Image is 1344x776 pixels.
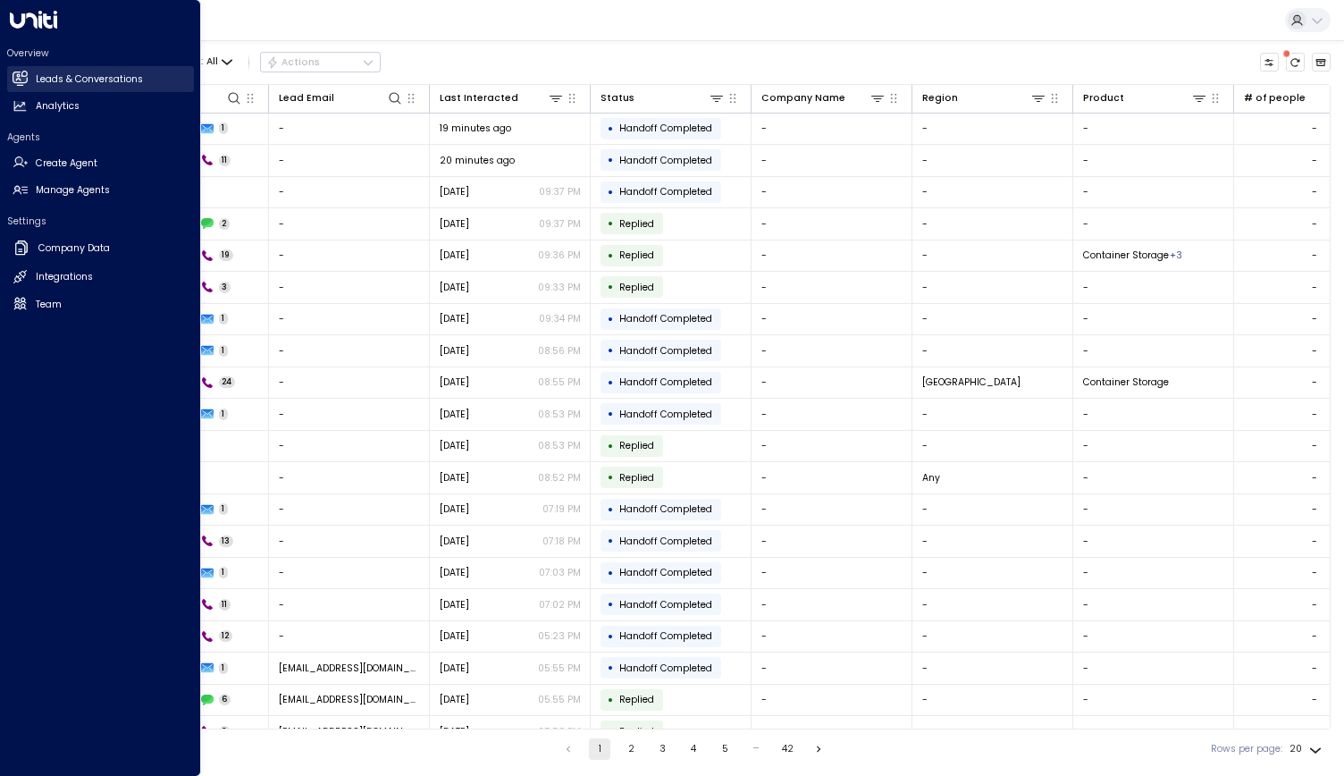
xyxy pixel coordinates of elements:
[269,114,430,145] td: -
[1312,408,1317,421] div: -
[219,630,233,642] span: 12
[922,89,1047,106] div: Region
[1073,304,1234,335] td: -
[538,408,581,421] p: 08:53 PM
[912,589,1073,620] td: -
[1244,90,1306,106] div: # of people
[1312,535,1317,548] div: -
[608,371,614,394] div: •
[440,693,469,706] span: Yesterday
[619,693,654,706] span: Replied
[1312,471,1317,485] div: -
[912,335,1073,367] td: -
[440,535,469,548] span: Yesterday
[7,265,194,291] a: Integrations
[752,526,912,557] td: -
[538,375,581,389] p: 08:55 PM
[619,217,654,231] span: Replied
[912,716,1073,747] td: -
[761,89,886,106] div: Company Name
[440,185,469,198] span: Yesterday
[7,150,194,176] a: Create Agent
[219,249,234,261] span: 19
[601,89,726,106] div: Status
[1083,90,1124,106] div: Product
[219,726,231,738] span: 3
[440,471,469,485] span: Yesterday
[1073,114,1234,145] td: -
[538,471,581,485] p: 08:52 PM
[440,502,469,516] span: Yesterday
[539,217,581,231] p: 09:37 PM
[1073,399,1234,430] td: -
[1073,208,1234,240] td: -
[608,275,614,299] div: •
[608,466,614,489] div: •
[1073,462,1234,493] td: -
[912,114,1073,145] td: -
[269,177,430,208] td: -
[440,312,469,325] span: Yesterday
[589,738,610,760] button: page 1
[714,738,735,760] button: Go to page 5
[1083,375,1169,389] span: Container Storage
[608,339,614,362] div: •
[922,471,940,485] span: Any
[269,558,430,589] td: -
[440,566,469,579] span: Yesterday
[219,694,231,705] span: 6
[619,375,712,389] span: Handoff Completed
[1312,439,1317,452] div: -
[620,738,642,760] button: Go to page 2
[619,471,654,485] span: Replied
[1073,653,1234,684] td: -
[619,185,712,198] span: Handoff Completed
[912,526,1073,557] td: -
[440,217,469,231] span: Yesterday
[752,304,912,335] td: -
[608,434,614,458] div: •
[1073,145,1234,176] td: -
[219,536,234,547] span: 13
[1289,738,1325,760] div: 20
[752,685,912,716] td: -
[619,629,712,643] span: Handoff Completed
[279,725,420,738] span: dr.e269@yahoo.co.uk
[219,313,229,325] span: 1
[1312,312,1317,325] div: -
[1073,177,1234,208] td: -
[912,304,1073,335] td: -
[1312,281,1317,294] div: -
[7,178,194,204] a: Manage Agents
[1073,685,1234,716] td: -
[752,114,912,145] td: -
[608,402,614,426] div: •
[269,335,430,367] td: -
[752,462,912,493] td: -
[752,399,912,430] td: -
[539,185,581,198] p: 09:37 PM
[538,281,581,294] p: 09:33 PM
[1312,122,1317,135] div: -
[1312,502,1317,516] div: -
[912,653,1073,684] td: -
[912,272,1073,303] td: -
[1073,431,1234,462] td: -
[1073,621,1234,653] td: -
[440,375,469,389] span: Yesterday
[619,344,712,358] span: Handoff Completed
[440,725,469,738] span: Yesterday
[608,625,614,648] div: •
[542,502,581,516] p: 07:19 PM
[1312,249,1317,262] div: -
[1260,53,1280,72] button: Customize
[538,439,581,452] p: 08:53 PM
[608,148,614,172] div: •
[7,215,194,228] h2: Settings
[1312,185,1317,198] div: -
[619,122,712,135] span: Handoff Completed
[608,593,614,616] div: •
[440,154,515,167] span: 20 minutes ago
[269,367,430,399] td: -
[7,94,194,120] a: Analytics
